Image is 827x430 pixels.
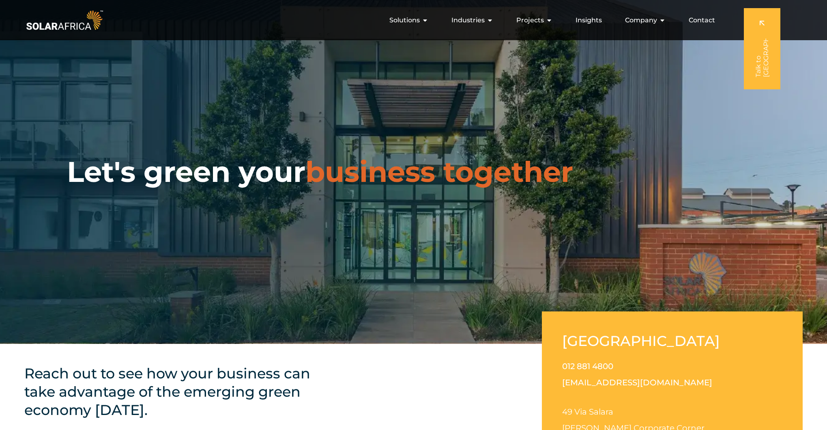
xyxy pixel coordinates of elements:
[562,407,613,417] span: 49 Via Salara
[562,332,726,350] h2: [GEOGRAPHIC_DATA]
[389,15,420,25] span: Solutions
[105,12,722,28] nav: Menu
[562,378,712,387] a: [EMAIL_ADDRESS][DOMAIN_NAME]
[625,15,657,25] span: Company
[689,15,715,25] a: Contact
[67,155,573,189] h1: Let's green your
[305,154,573,189] span: business together
[24,364,329,419] h4: Reach out to see how your business can take advantage of the emerging green economy [DATE].
[451,15,485,25] span: Industries
[516,15,544,25] span: Projects
[576,15,602,25] a: Insights
[562,361,613,371] a: 012 881 4800
[105,12,722,28] div: Menu Toggle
